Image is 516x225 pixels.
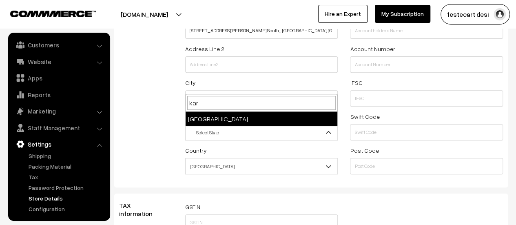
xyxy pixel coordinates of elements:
[27,162,107,171] a: Packing Material
[375,5,430,23] a: My Subscription
[441,4,510,25] button: festecart desi
[185,78,196,87] label: City
[27,194,107,203] a: Store Details
[10,120,107,135] a: Staff Management
[186,125,338,140] span: -- Select State --
[350,112,379,121] label: Swift Code
[185,158,338,174] span: India
[350,22,503,39] input: Account holder's Name
[10,87,107,102] a: Reports
[186,159,338,174] span: India
[10,54,107,69] a: Website
[185,203,200,211] label: GSTIN
[185,45,224,53] label: Address Line 2
[10,8,82,18] a: COMMMERCE
[350,90,503,107] input: IFSC
[27,205,107,213] a: Configuration
[318,5,368,23] a: Hire an Expert
[185,124,338,140] span: -- Select State --
[10,11,96,17] img: COMMMERCE
[350,158,503,174] input: Post Code
[350,56,503,73] input: Account Number
[92,4,197,25] button: [DOMAIN_NAME]
[186,111,337,126] li: [GEOGRAPHIC_DATA]
[10,104,107,118] a: Marketing
[185,22,338,39] input: Address Line1
[350,45,395,53] label: Account Number
[119,201,162,217] span: TAX information
[494,8,506,20] img: user
[185,90,338,107] input: City
[350,78,362,87] label: IFSC
[350,146,379,155] label: Post Code
[185,56,338,73] input: Address Line2
[27,173,107,181] a: Tax
[10,137,107,151] a: Settings
[27,183,107,192] a: Password Protection
[185,146,207,155] label: Country
[10,38,107,52] a: Customers
[27,151,107,160] a: Shipping
[350,124,503,140] input: Swift Code
[10,71,107,85] a: Apps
